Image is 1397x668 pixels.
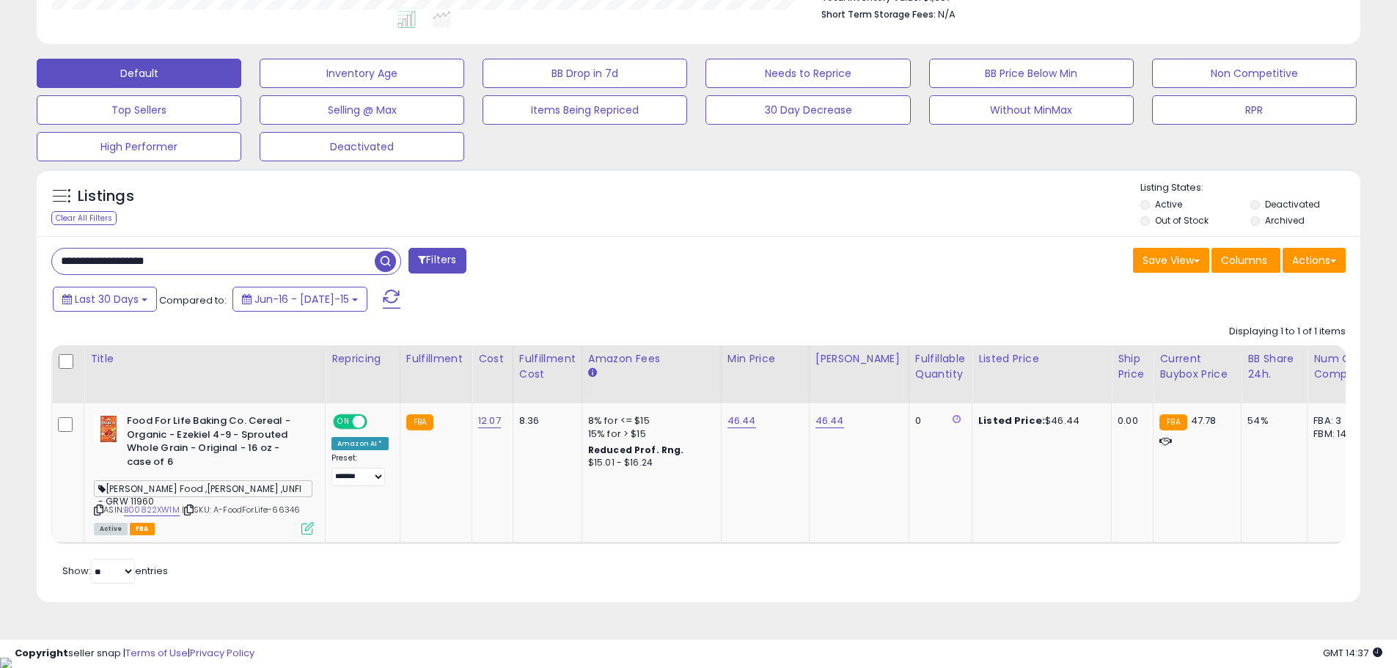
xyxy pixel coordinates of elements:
[588,414,710,427] div: 8% for <= $15
[1152,59,1357,88] button: Non Competitive
[62,564,168,578] span: Show: entries
[125,646,188,660] a: Terms of Use
[915,414,961,427] div: 0
[1247,414,1296,427] div: 54%
[1283,248,1346,273] button: Actions
[821,8,936,21] b: Short Term Storage Fees:
[588,427,710,441] div: 15% for > $15
[1152,95,1357,125] button: RPR
[331,437,389,450] div: Amazon AI *
[94,414,123,444] img: 51+BSB4sgPS._SL40_.jpg
[75,292,139,307] span: Last 30 Days
[365,416,389,428] span: OFF
[588,351,715,367] div: Amazon Fees
[1247,351,1301,382] div: BB Share 24h.
[53,287,157,312] button: Last 30 Days
[94,480,312,497] span: [PERSON_NAME] Food ,[PERSON_NAME] ,UNFI - GRW 11960
[37,95,241,125] button: Top Sellers
[978,351,1105,367] div: Listed Price
[483,59,687,88] button: BB Drop in 7d
[978,414,1045,427] b: Listed Price:
[232,287,367,312] button: Jun-16 - [DATE]-15
[929,95,1134,125] button: Without MinMax
[1155,214,1209,227] label: Out of Stock
[938,7,956,21] span: N/A
[331,351,394,367] div: Repricing
[94,523,128,535] span: All listings currently available for purchase on Amazon
[260,59,464,88] button: Inventory Age
[334,416,353,428] span: ON
[815,351,903,367] div: [PERSON_NAME]
[1265,214,1305,227] label: Archived
[519,351,576,382] div: Fulfillment Cost
[15,646,68,660] strong: Copyright
[1323,646,1382,660] span: 2025-08-15 14:37 GMT
[15,647,254,661] div: seller snap | |
[406,351,466,367] div: Fulfillment
[37,59,241,88] button: Default
[124,504,180,516] a: B00822XW1M
[915,351,966,382] div: Fulfillable Quantity
[478,351,507,367] div: Cost
[260,132,464,161] button: Deactivated
[1313,427,1362,441] div: FBM: 14
[159,293,227,307] span: Compared to:
[1211,248,1280,273] button: Columns
[406,414,433,430] small: FBA
[1118,351,1147,382] div: Ship Price
[588,457,710,469] div: $15.01 - $16.24
[78,186,134,207] h5: Listings
[588,444,684,456] b: Reduced Prof. Rng.
[727,414,756,428] a: 46.44
[1221,253,1267,268] span: Columns
[1265,198,1320,210] label: Deactivated
[127,414,305,472] b: Food For Life Baking Co. Cereal - Organic - Ezekiel 4-9 - Sprouted Whole Grain - Original - 16 oz...
[815,414,844,428] a: 46.44
[254,292,349,307] span: Jun-16 - [DATE]-15
[1118,414,1142,427] div: 0.00
[1229,325,1346,339] div: Displaying 1 to 1 of 1 items
[260,95,464,125] button: Selling @ Max
[130,523,155,535] span: FBA
[1313,351,1367,382] div: Num of Comp.
[478,414,501,428] a: 12.07
[705,95,910,125] button: 30 Day Decrease
[1159,414,1187,430] small: FBA
[978,414,1100,427] div: $46.44
[190,646,254,660] a: Privacy Policy
[1313,414,1362,427] div: FBA: 3
[1159,351,1235,382] div: Current Buybox Price
[929,59,1134,88] button: BB Price Below Min
[1140,181,1360,195] p: Listing States:
[1191,414,1217,427] span: 47.78
[182,504,300,515] span: | SKU: A-FoodForLife-66346
[483,95,687,125] button: Items Being Repriced
[94,414,314,533] div: ASIN:
[1155,198,1182,210] label: Active
[727,351,803,367] div: Min Price
[408,248,466,274] button: Filters
[51,211,117,225] div: Clear All Filters
[90,351,319,367] div: Title
[1133,248,1209,273] button: Save View
[37,132,241,161] button: High Performer
[519,414,571,427] div: 8.36
[588,367,597,380] small: Amazon Fees.
[331,453,389,486] div: Preset:
[705,59,910,88] button: Needs to Reprice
